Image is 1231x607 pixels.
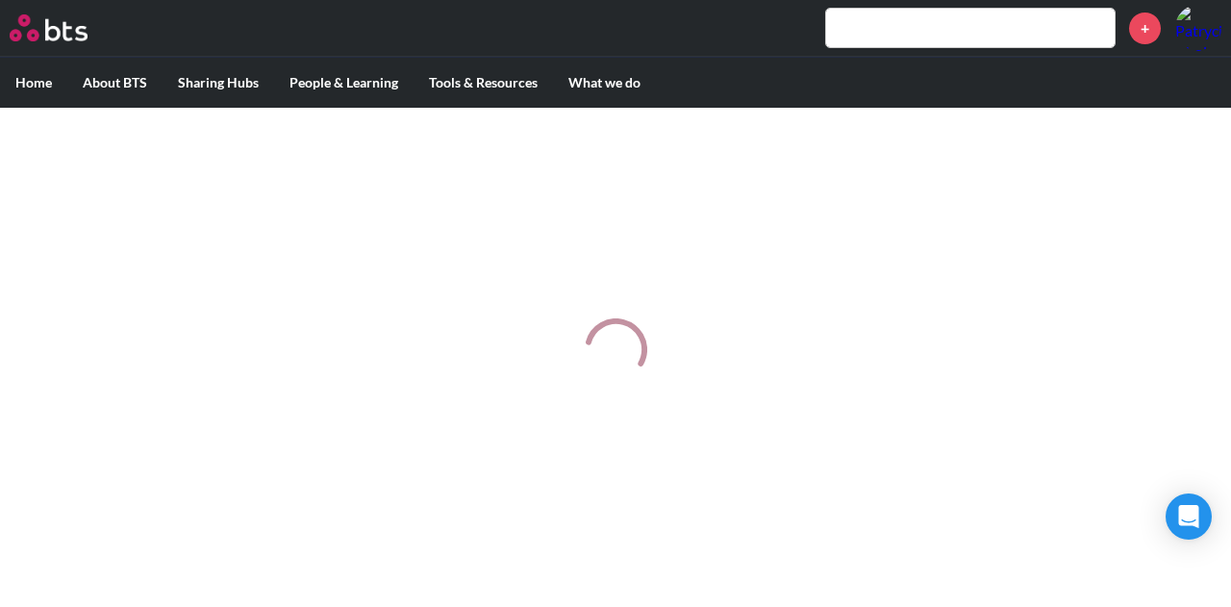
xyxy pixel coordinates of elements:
label: Sharing Hubs [163,58,274,108]
label: What we do [553,58,656,108]
label: People & Learning [274,58,414,108]
a: + [1129,13,1161,44]
a: Profile [1175,5,1221,51]
div: Open Intercom Messenger [1166,493,1212,540]
label: About BTS [67,58,163,108]
img: BTS Logo [10,14,88,41]
label: Tools & Resources [414,58,553,108]
a: Go home [10,14,123,41]
img: Patrycja Chojnacka [1175,5,1221,51]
